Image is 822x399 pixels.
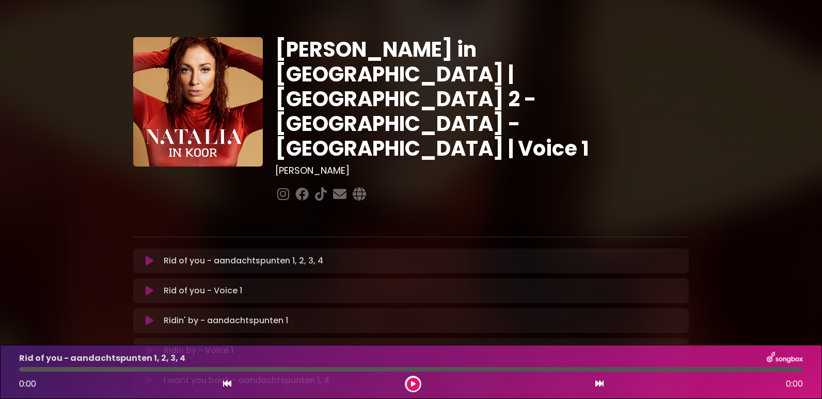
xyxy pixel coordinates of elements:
[164,285,242,297] p: Rid of you - Voice 1
[164,314,288,327] p: Ridin' by - aandachtspunten 1
[275,37,689,161] h1: [PERSON_NAME] in [GEOGRAPHIC_DATA] | [GEOGRAPHIC_DATA] 2 - [GEOGRAPHIC_DATA] - [GEOGRAPHIC_DATA] ...
[275,165,689,176] h3: [PERSON_NAME]
[767,352,803,365] img: songbox-logo-white.png
[164,344,233,357] p: Ridin by - Voice 1
[164,255,323,267] p: Rid of you - aandachtspunten 1, 2, 3, 4
[19,352,185,364] p: Rid of you - aandachtspunten 1, 2, 3, 4
[133,37,263,167] img: YTVS25JmS9CLUqXqkEhs
[786,378,803,390] span: 0:00
[19,378,36,390] span: 0:00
